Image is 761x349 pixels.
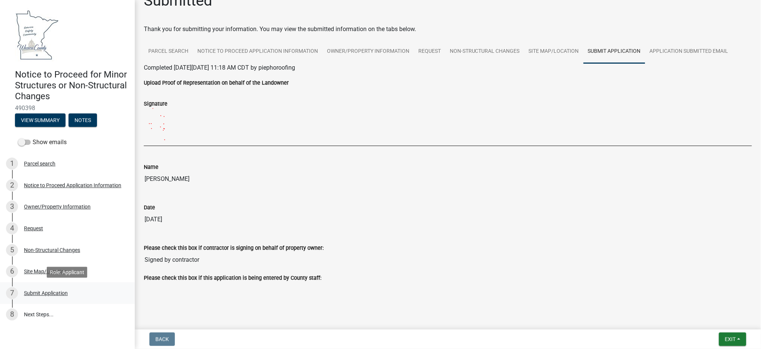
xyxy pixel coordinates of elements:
a: Application Submitted Email [645,40,733,64]
div: 4 [6,222,18,234]
span: Exit [725,336,736,342]
button: Exit [719,333,746,346]
label: Please check this box if contractor is signing on behalf of property owner: [144,246,324,251]
a: Owner/Property Information [322,40,414,64]
img: Waseca County, Minnesota [15,8,59,61]
a: Site Map/Location [524,40,583,64]
label: Please check this box if this application is being entered by County staff: [144,276,321,281]
wm-modal-confirm: Notes [69,118,97,124]
div: 1 [6,158,18,170]
a: Parcel search [144,40,193,64]
div: Owner/Property Information [24,204,91,209]
img: gtmrRQAAAAZJREFUAwDMwn0jICQONwAAAABJRU5ErkJggg== [144,108,558,146]
div: 2 [6,179,18,191]
div: 8 [6,309,18,321]
label: Upload Proof of Representation on behalf of the Landowner [144,81,289,86]
span: Completed [DATE][DATE] 11:18 AM CDT by piephoroofing [144,64,295,71]
button: Notes [69,113,97,127]
button: View Summary [15,113,66,127]
label: Signature [144,101,167,107]
wm-modal-confirm: Summary [15,118,66,124]
span: Back [155,336,169,342]
div: Submit Application [24,291,68,296]
button: Back [149,333,175,346]
div: Role: Applicant [47,267,87,277]
div: 7 [6,287,18,299]
span: 490398 [15,104,120,112]
label: Show emails [18,138,67,147]
div: Thank you for submitting your information. You may view the submitted information on the tabs below. [144,25,752,34]
div: Notice to Proceed Application Information [24,183,121,188]
a: Notice to Proceed Application Information [193,40,322,64]
div: 6 [6,265,18,277]
div: 3 [6,201,18,213]
a: Non-Structural Changes [445,40,524,64]
a: Request [414,40,445,64]
a: Submit Application [583,40,645,64]
label: Name [144,165,158,170]
div: 5 [6,244,18,256]
label: Date [144,205,155,210]
h4: Notice to Proceed for Minor Structures or Non-Structural Changes [15,69,129,101]
div: Site Map/Location [24,269,67,274]
div: Non-Structural Changes [24,248,80,253]
div: Parcel search [24,161,55,166]
div: Request [24,226,43,231]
